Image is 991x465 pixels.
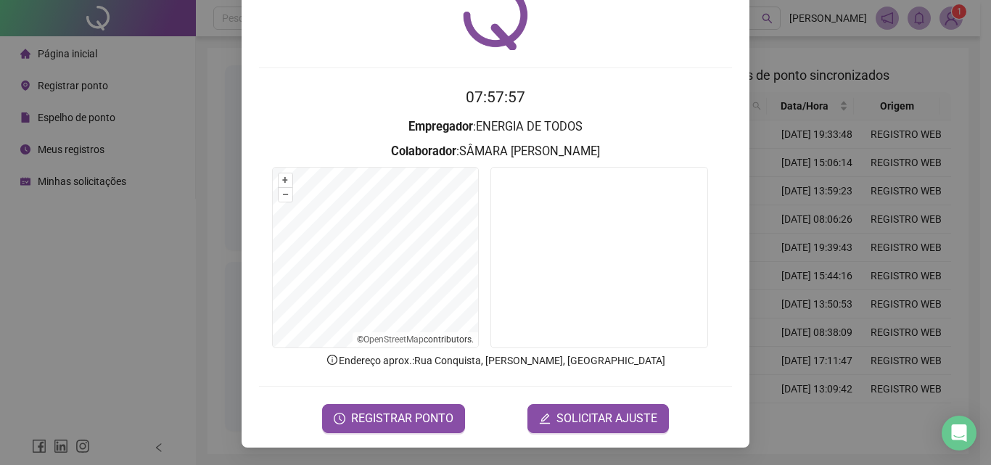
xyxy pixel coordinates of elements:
[326,353,339,366] span: info-circle
[279,188,292,202] button: –
[556,410,657,427] span: SOLICITAR AJUSTE
[527,404,669,433] button: editSOLICITAR AJUSTE
[363,334,424,345] a: OpenStreetMap
[408,120,473,133] strong: Empregador
[466,89,525,106] time: 07:57:57
[334,413,345,424] span: clock-circle
[259,353,732,369] p: Endereço aprox. : Rua Conquista, [PERSON_NAME], [GEOGRAPHIC_DATA]
[322,404,465,433] button: REGISTRAR PONTO
[942,416,976,450] div: Open Intercom Messenger
[357,334,474,345] li: © contributors.
[259,118,732,136] h3: : ENERGIA DE TODOS
[279,173,292,187] button: +
[259,142,732,161] h3: : SÂMARA [PERSON_NAME]
[351,410,453,427] span: REGISTRAR PONTO
[539,413,551,424] span: edit
[391,144,456,158] strong: Colaborador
